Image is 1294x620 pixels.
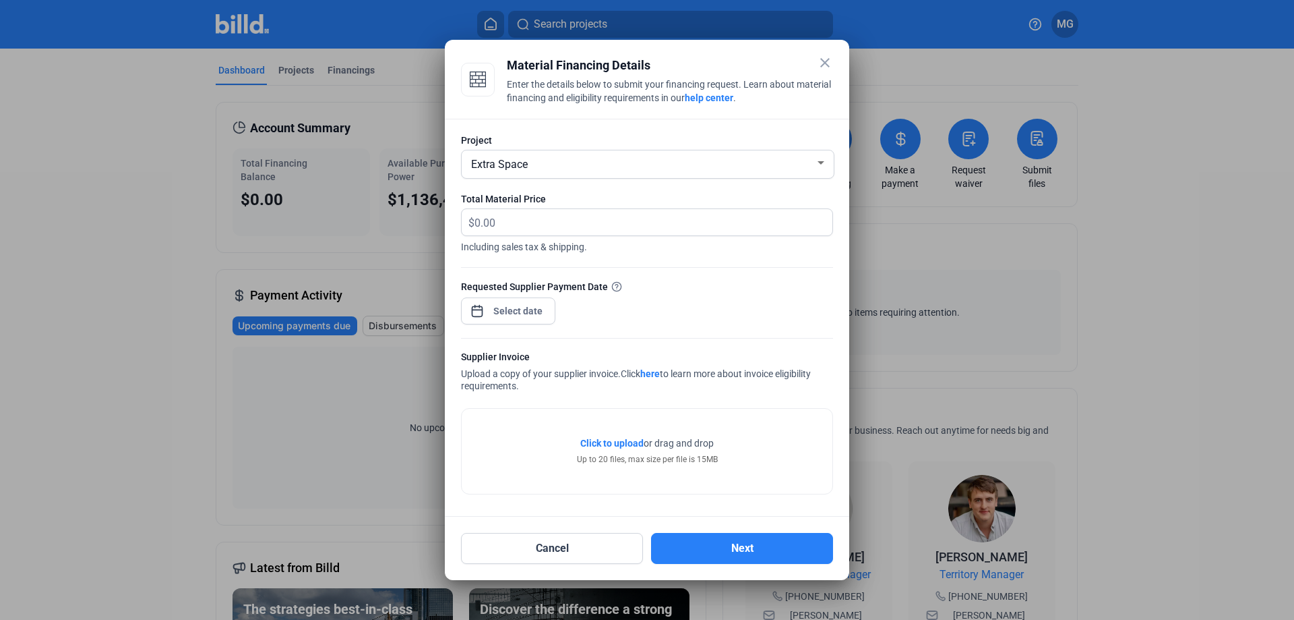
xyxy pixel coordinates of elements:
span: or drag and drop [644,436,714,450]
div: Upload a copy of your supplier invoice. [461,350,833,395]
a: here [640,368,660,379]
div: Total Material Price [461,192,833,206]
button: Next [651,533,833,564]
span: Click to upload [580,438,644,449]
div: Material Financing Details [507,56,833,75]
a: help center [685,92,733,103]
span: $ [462,209,474,231]
span: Extra Space [471,158,528,171]
button: Open calendar [470,298,484,311]
div: Up to 20 files, max size per file is 15MB [577,453,718,466]
button: Cancel [461,533,643,564]
input: Select date [489,303,547,319]
span: Including sales tax & shipping. [461,236,833,254]
input: 0.00 [474,209,817,235]
div: Requested Supplier Payment Date [461,279,833,293]
span: Click to learn more about invoice eligibility requirements. [461,368,811,391]
mat-icon: close [817,55,833,71]
div: Supplier Invoice [461,350,833,367]
div: Project [461,134,833,147]
span: . [733,92,736,103]
div: Enter the details below to submit your financing request. Learn about material financing and elig... [507,78,833,107]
